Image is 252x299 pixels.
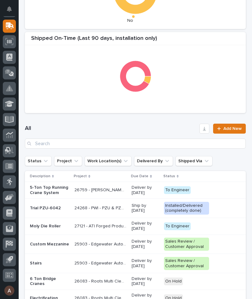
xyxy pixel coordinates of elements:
p: Deliver by [DATE] [132,239,159,249]
button: Notifications [3,2,16,16]
p: 25903 - Edgewater Automation - Mezzanine [74,240,128,247]
p: Custom Mezzanine [30,242,69,247]
p: Project [74,173,87,180]
p: 24268 - PWI - PZU & PZT Redesign [74,204,128,211]
input: Search [25,139,246,149]
p: 26083 - Roots Multi Clean Inc - 6 Ton Crane Systems [74,278,128,284]
p: Status [163,173,175,180]
p: 5-Ton Top Running Crane System [30,185,69,196]
a: Add New [213,124,246,134]
p: Deliver by [DATE] [132,185,159,196]
p: Deliver by [DATE] [132,221,159,231]
p: Due Date [131,173,148,180]
div: Notifications [8,6,16,16]
button: Work Location(s) [85,156,132,166]
div: Installed/Delivered (completely done) [164,202,209,215]
div: Shipped On-Time (Last 90 days, installation only) [25,35,246,45]
p: Ship by [DATE] [132,203,159,214]
p: Deliver by [DATE] [132,258,159,269]
p: 26759 - Robinson Construction - Warsaw Public Works Street Department 5T Bridge Crane [74,186,128,193]
button: Project [54,156,82,166]
text: No [127,18,133,23]
span: Add New [223,126,242,131]
p: 25903 - Edgewater Automation - Mezzanine [74,259,128,266]
p: 6 Ton Bridge Cranes [30,276,69,287]
p: Stairs [30,261,69,266]
p: Description [30,173,50,180]
p: 27121 - ATI Forged Products - Moly Die Rotator [74,222,128,229]
div: To Engineer [164,186,191,194]
p: Trial PZU-6042 [30,206,69,211]
p: Moly Die Roller [30,224,69,229]
div: Sales Review / Customer Approval [164,257,209,270]
button: Delivered By [134,156,173,166]
tr: Trial PZU-604224268 - PWI - PZU & PZT Redesign24268 - PWI - PZU & PZT Redesign Ship by [DATE]Inst... [25,198,246,218]
tr: 5-Ton Top Running Crane System26759 - [PERSON_NAME] Construction - [GEOGRAPHIC_DATA] Department 5... [25,182,246,199]
p: Deliver by [DATE] [132,276,159,287]
h1: All [25,125,197,132]
div: On Hold [164,278,183,285]
tr: Custom Mezzanine25903 - Edgewater Automation - Mezzanine25903 - Edgewater Automation - Mezzanine ... [25,235,246,254]
button: Shipped Via [175,156,212,166]
button: Status [25,156,52,166]
div: To Engineer [164,222,191,230]
tr: Stairs25903 - Edgewater Automation - Mezzanine25903 - Edgewater Automation - Mezzanine Deliver by... [25,254,246,273]
div: Sales Review / Customer Approval [164,238,209,251]
tr: Moly Die Roller27121 - ATI Forged Products - Moly Die Rotator27121 - ATI Forged Products - Moly D... [25,218,246,235]
tr: 6 Ton Bridge Cranes26083 - Roots Multi Clean Inc - 6 Ton Crane Systems26083 - Roots Multi Clean I... [25,273,246,290]
button: users-avatar [3,284,16,297]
